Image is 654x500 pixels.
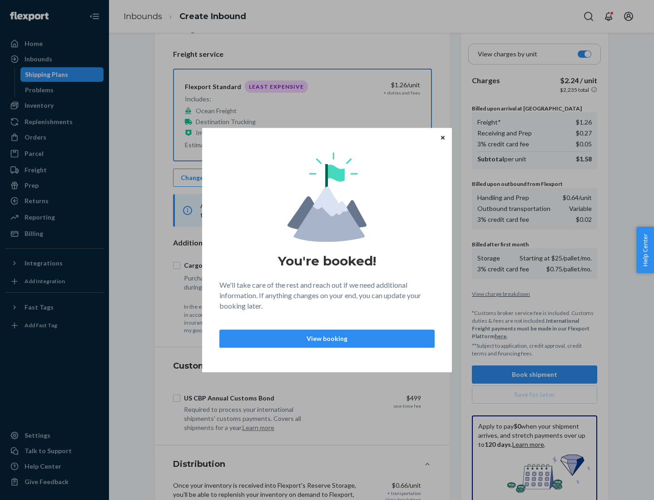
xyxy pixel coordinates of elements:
p: We'll take care of the rest and reach out if we need additional information. If anything changes ... [219,280,435,311]
button: Close [438,132,447,142]
button: View booking [219,330,435,348]
img: svg+xml,%3Csvg%20viewBox%3D%220%200%20174%20197%22%20fill%3D%22none%22%20xmlns%3D%22http%3A%2F%2F... [287,152,367,242]
p: View booking [227,334,427,343]
h1: You're booked! [278,253,376,269]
